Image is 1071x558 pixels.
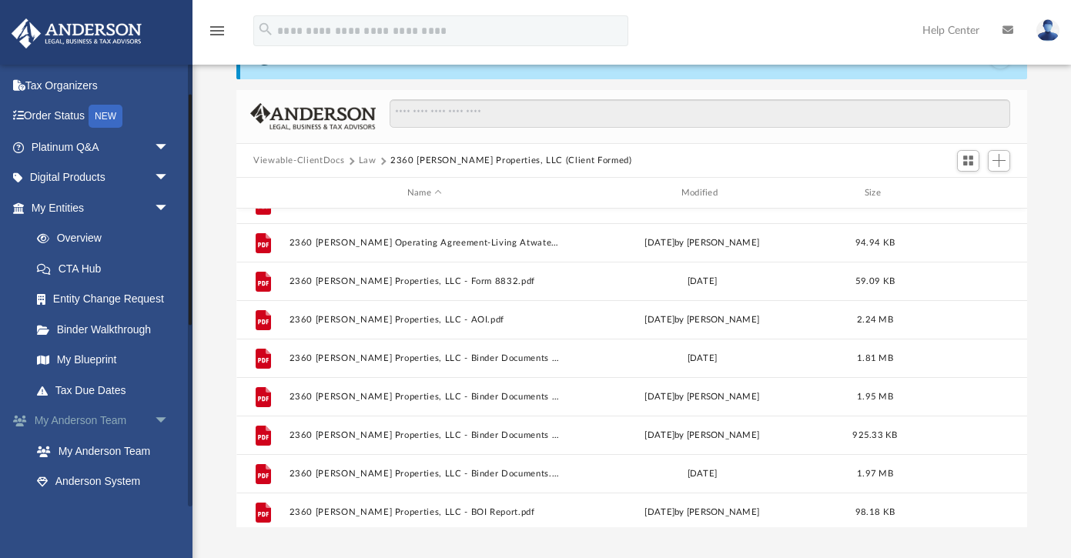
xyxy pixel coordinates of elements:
div: [DATE] by [PERSON_NAME] [567,506,838,520]
span: arrow_drop_down [154,406,185,437]
span: 1.95 MB [857,393,893,401]
div: [DATE] [567,275,838,289]
span: 94.94 KB [855,239,895,247]
a: Platinum Q&Aarrow_drop_down [11,132,192,162]
div: [DATE] by [PERSON_NAME] [567,313,838,327]
button: 2360 [PERSON_NAME] Properties, LLC - Binder Documents [version 2] - DocuSigned.pdf [290,392,561,402]
div: [DATE] [567,352,838,366]
div: [DATE] [567,467,838,481]
button: Law [359,154,377,168]
div: [DATE] by [PERSON_NAME] [567,390,838,404]
span: 59.09 KB [855,277,895,286]
span: arrow_drop_down [154,132,185,163]
button: Viewable-ClientDocs [253,154,344,168]
div: [DATE] by [PERSON_NAME] [567,429,838,443]
span: arrow_drop_down [154,162,185,194]
img: User Pic [1036,19,1059,42]
button: 2360 [PERSON_NAME] Properties, LLC - AOI.pdf [290,315,561,325]
div: Modified [567,186,838,200]
span: 1.81 MB [857,354,893,363]
button: 2360 [PERSON_NAME] Properties, LLC - Binder Documents.pdf [290,469,561,479]
a: Anderson System [22,466,192,497]
a: menu [208,29,226,40]
div: NEW [89,105,122,128]
span: 2.24 MB [857,316,893,324]
span: 925.33 KB [852,431,897,439]
div: id [243,186,282,200]
a: Overview [22,223,192,254]
div: Name [289,186,560,200]
button: Add [988,150,1011,172]
a: Tax Organizers [11,70,192,101]
a: My Blueprint [22,345,185,376]
span: arrow_drop_down [154,192,185,224]
div: id [912,186,1020,200]
div: grid [236,209,1027,528]
span: 1.97 MB [857,469,893,478]
i: search [257,21,274,38]
button: Switch to Grid View [957,150,980,172]
button: 2360 [PERSON_NAME] Properties, LLC - Binder Documents [version 2].pdf [290,430,561,440]
a: Entity Change Request [22,284,192,315]
div: Size [845,186,906,200]
button: 2360 [PERSON_NAME] Properties, LLC - Form 8832.pdf [290,276,561,286]
a: Digital Productsarrow_drop_down [11,162,192,193]
span: 98.18 KB [855,508,895,516]
div: [DATE] by [PERSON_NAME] [567,236,838,250]
input: Search files and folders [390,99,1010,129]
img: Anderson Advisors Platinum Portal [7,18,146,48]
a: CTA Hub [22,253,192,284]
a: My Anderson Teamarrow_drop_down [11,406,192,436]
button: 2360 [PERSON_NAME] Properties, LLC (Client Formed) [390,154,632,168]
a: Binder Walkthrough [22,314,192,345]
a: My Entitiesarrow_drop_down [11,192,192,223]
a: Order StatusNEW [11,101,192,132]
a: Client Referrals [22,496,192,527]
button: 2360 [PERSON_NAME] Operating Agreement-Living Atwater.pdf [290,238,561,248]
i: menu [208,22,226,40]
a: Tax Due Dates [22,375,192,406]
button: 2360 [PERSON_NAME] Properties, LLC - BOI Report.pdf [290,507,561,517]
button: 2360 [PERSON_NAME] Properties, LLC - Binder Documents - DocuSigned.pdf [290,353,561,363]
a: My Anderson Team [22,436,185,466]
